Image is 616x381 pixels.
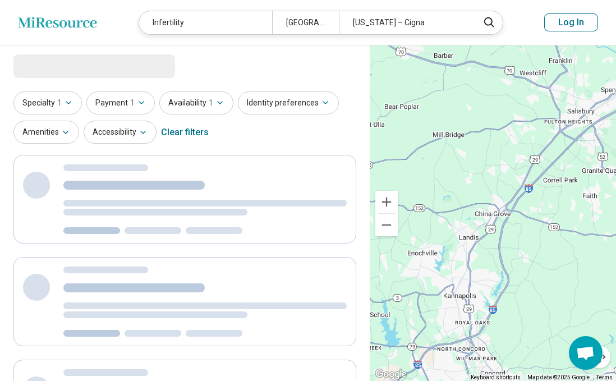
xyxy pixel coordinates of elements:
button: Specialty1 [13,91,82,114]
span: Loading... [13,54,108,77]
button: Zoom in [375,191,398,213]
a: Open chat [569,336,603,370]
button: Payment1 [86,91,155,114]
button: Amenities [13,121,79,144]
span: Map data ©2025 Google [527,374,590,380]
span: 1 [57,97,62,109]
div: Clear filters [161,119,209,146]
span: 1 [130,97,135,109]
a: Terms [596,374,613,380]
button: Availability1 [159,91,233,114]
div: Infertility [139,11,272,34]
button: Accessibility [84,121,157,144]
div: [GEOGRAPHIC_DATA] [272,11,339,34]
span: 1 [209,97,213,109]
button: Zoom out [375,214,398,236]
button: Identity preferences [238,91,339,114]
div: [US_STATE] – Cigna [339,11,472,34]
button: Log In [544,13,598,31]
